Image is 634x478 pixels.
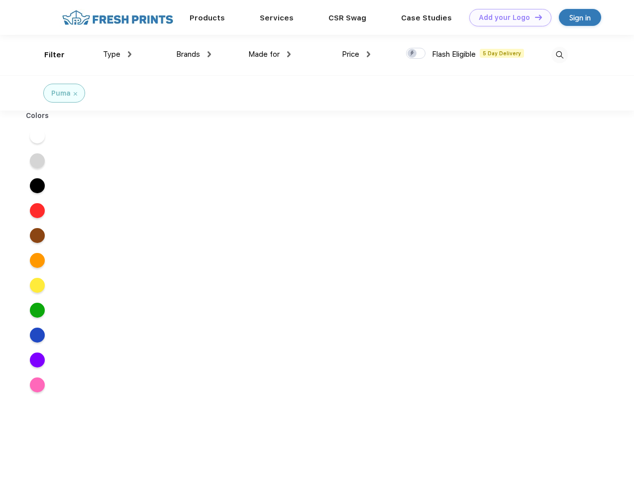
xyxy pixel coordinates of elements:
[480,49,524,58] span: 5 Day Delivery
[190,13,225,22] a: Products
[287,51,291,57] img: dropdown.png
[479,13,530,22] div: Add your Logo
[103,50,120,59] span: Type
[51,88,71,99] div: Puma
[367,51,370,57] img: dropdown.png
[59,9,176,26] img: fo%20logo%202.webp
[432,50,476,59] span: Flash Eligible
[260,13,294,22] a: Services
[208,51,211,57] img: dropdown.png
[18,111,57,121] div: Colors
[128,51,131,57] img: dropdown.png
[176,50,200,59] span: Brands
[569,12,591,23] div: Sign in
[342,50,359,59] span: Price
[328,13,366,22] a: CSR Swag
[44,49,65,61] div: Filter
[559,9,601,26] a: Sign in
[535,14,542,20] img: DT
[248,50,280,59] span: Made for
[74,92,77,96] img: filter_cancel.svg
[551,47,568,63] img: desktop_search.svg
